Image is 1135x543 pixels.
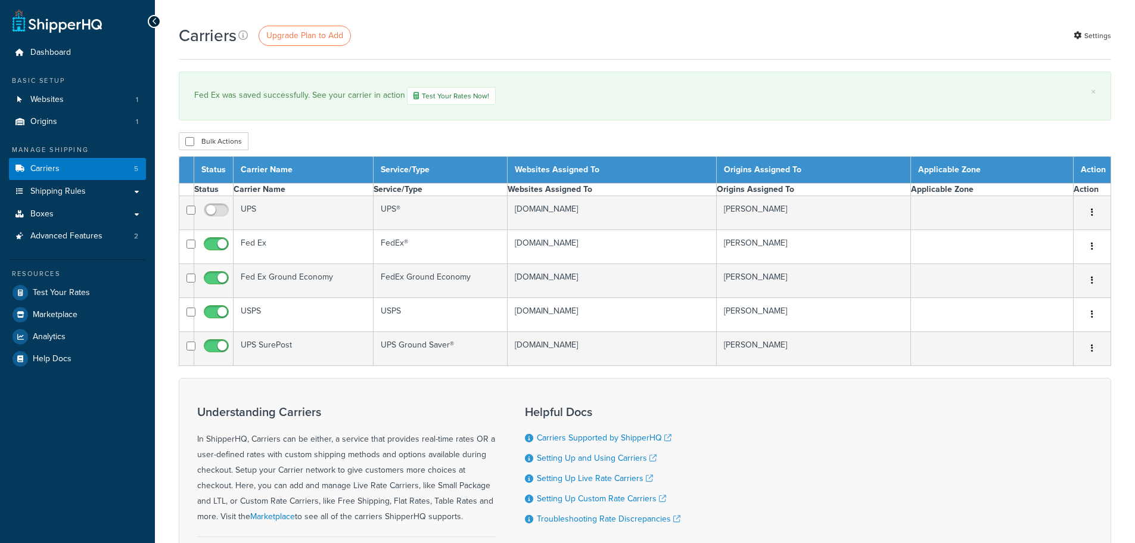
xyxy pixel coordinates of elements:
span: Test Your Rates [33,288,90,298]
span: Shipping Rules [30,187,86,197]
a: Shipping Rules [9,181,146,203]
th: Service/Type [374,157,508,184]
h3: Understanding Carriers [197,405,495,418]
td: USPS [234,298,374,332]
div: Manage Shipping [9,145,146,155]
a: Marketplace [250,510,295,523]
span: 5 [134,164,138,174]
div: Resources [9,269,146,279]
div: Basic Setup [9,76,146,86]
td: Fed Ex [234,230,374,264]
li: Advanced Features [9,225,146,247]
th: Service/Type [374,184,508,196]
th: Action [1074,157,1111,184]
a: Test Your Rates Now! [407,87,496,105]
td: [PERSON_NAME] [717,332,911,366]
th: Websites Assigned To [508,184,717,196]
a: Setting Up Custom Rate Carriers [537,492,666,505]
div: In ShipperHQ, Carriers can be either, a service that provides real-time rates OR a user-defined r... [197,405,495,525]
a: Troubleshooting Rate Discrepancies [537,513,680,525]
a: Settings [1074,27,1111,44]
a: Setting Up Live Rate Carriers [537,472,653,485]
a: Carriers 5 [9,158,146,180]
td: [DOMAIN_NAME] [508,196,717,230]
span: Help Docs [33,354,71,364]
a: Carriers Supported by ShipperHQ [537,432,671,444]
td: FedEx® [374,230,508,264]
a: Analytics [9,326,146,347]
a: Help Docs [9,348,146,370]
li: Carriers [9,158,146,180]
span: Analytics [33,332,66,342]
span: Marketplace [33,310,77,320]
th: Applicable Zone [910,157,1073,184]
td: UPS SurePost [234,332,374,366]
th: Status [194,157,234,184]
th: Websites Assigned To [508,157,717,184]
td: [DOMAIN_NAME] [508,298,717,332]
th: Carrier Name [234,184,374,196]
td: [DOMAIN_NAME] [508,332,717,366]
h1: Carriers [179,24,237,47]
td: [PERSON_NAME] [717,230,911,264]
td: FedEx Ground Economy [374,264,508,298]
a: Dashboard [9,42,146,64]
span: 2 [134,231,138,241]
li: Websites [9,89,146,111]
th: Status [194,184,234,196]
a: Test Your Rates [9,282,146,303]
a: Websites 1 [9,89,146,111]
td: Fed Ex Ground Economy [234,264,374,298]
a: × [1091,87,1096,97]
a: Marketplace [9,304,146,325]
span: Dashboard [30,48,71,58]
a: Advanced Features 2 [9,225,146,247]
h3: Helpful Docs [525,405,680,418]
td: UPS® [374,196,508,230]
td: [DOMAIN_NAME] [508,264,717,298]
td: [DOMAIN_NAME] [508,230,717,264]
button: Bulk Actions [179,132,248,150]
span: Origins [30,117,57,127]
span: Advanced Features [30,231,102,241]
td: USPS [374,298,508,332]
td: [PERSON_NAME] [717,264,911,298]
span: Websites [30,95,64,105]
td: UPS Ground Saver® [374,332,508,366]
th: Applicable Zone [910,184,1073,196]
td: [PERSON_NAME] [717,298,911,332]
span: 1 [136,117,138,127]
td: [PERSON_NAME] [717,196,911,230]
td: UPS [234,196,374,230]
span: Upgrade Plan to Add [266,29,343,42]
span: 1 [136,95,138,105]
li: Origins [9,111,146,133]
th: Origins Assigned To [717,157,911,184]
th: Action [1074,184,1111,196]
a: Boxes [9,203,146,225]
a: Setting Up and Using Carriers [537,452,657,464]
a: ShipperHQ Home [13,9,102,33]
th: Origins Assigned To [717,184,911,196]
div: Fed Ex was saved successfully. See your carrier in action [194,87,1096,105]
span: Boxes [30,209,54,219]
th: Carrier Name [234,157,374,184]
a: Origins 1 [9,111,146,133]
span: Carriers [30,164,60,174]
a: Upgrade Plan to Add [259,26,351,46]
